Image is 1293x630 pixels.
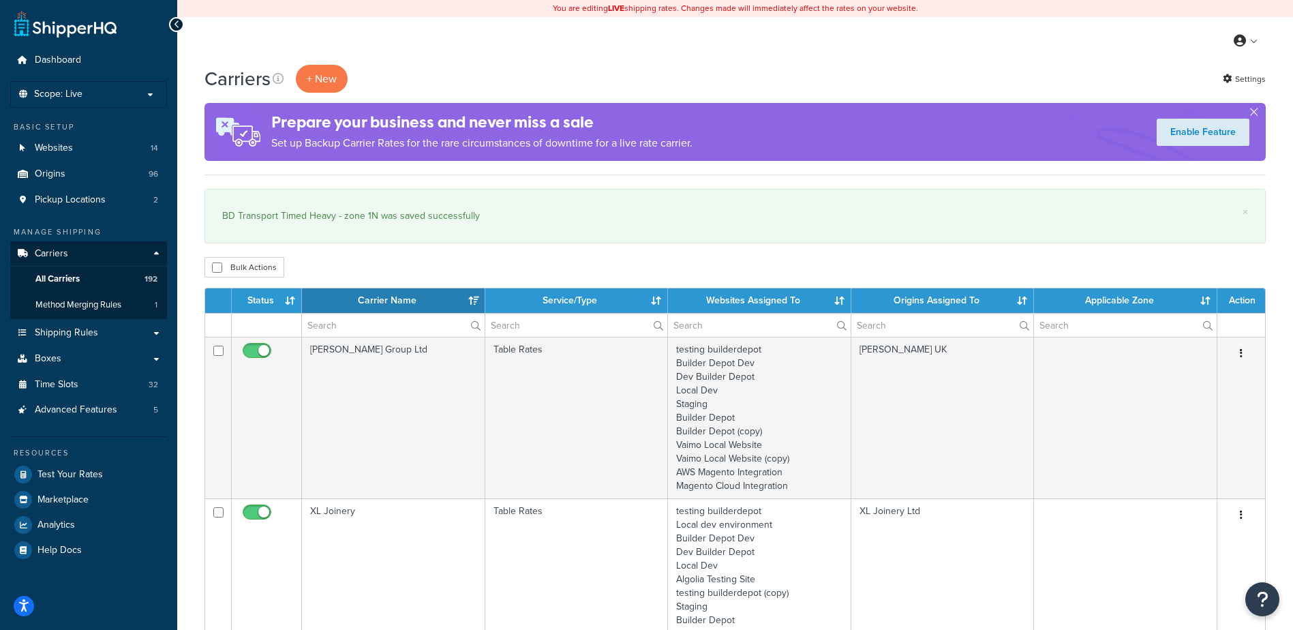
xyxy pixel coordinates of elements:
a: × [1243,207,1248,217]
li: Carriers [10,241,167,319]
img: ad-rules-rateshop-fe6ec290ccb7230408bd80ed9643f0289d75e0ffd9eb532fc0e269fcd187b520.png [204,103,271,161]
a: Test Your Rates [10,462,167,487]
input: Search [851,314,1034,337]
span: Scope: Live [34,89,82,100]
input: Search [485,314,668,337]
td: [PERSON_NAME] Group Ltd [302,337,485,498]
span: 2 [153,194,158,206]
div: Manage Shipping [10,226,167,238]
span: Carriers [35,248,68,260]
th: Service/Type: activate to sort column ascending [485,288,669,313]
th: Status: activate to sort column ascending [232,288,302,313]
a: Time Slots 32 [10,372,167,397]
div: Resources [10,447,167,459]
span: Test Your Rates [37,469,103,481]
span: 96 [149,168,158,180]
span: 192 [144,273,157,285]
a: Analytics [10,513,167,537]
th: Applicable Zone: activate to sort column ascending [1034,288,1217,313]
a: All Carriers 192 [10,267,167,292]
td: [PERSON_NAME] UK [851,337,1035,498]
span: 14 [151,142,158,154]
span: 32 [149,379,158,391]
span: Method Merging Rules [35,299,121,311]
input: Search [1034,314,1217,337]
th: Origins Assigned To: activate to sort column ascending [851,288,1035,313]
span: Marketplace [37,494,89,506]
li: Time Slots [10,372,167,397]
a: Settings [1223,70,1266,89]
span: Help Docs [37,545,82,556]
button: Open Resource Center [1245,582,1279,616]
span: Origins [35,168,65,180]
th: Action [1217,288,1265,313]
li: Websites [10,136,167,161]
b: LIVE [608,2,624,14]
span: Advanced Features [35,404,117,416]
div: Basic Setup [10,121,167,133]
td: testing builderdepot Builder Depot Dev Dev Builder Depot Local Dev Staging Builder Depot Builder ... [668,337,851,498]
span: Pickup Locations [35,194,106,206]
span: Time Slots [35,379,78,391]
td: Table Rates [485,337,669,498]
li: Pickup Locations [10,187,167,213]
li: All Carriers [10,267,167,292]
span: Boxes [35,353,61,365]
li: Method Merging Rules [10,292,167,318]
input: Search [668,314,851,337]
li: Advanced Features [10,397,167,423]
span: 5 [153,404,158,416]
span: 1 [155,299,157,311]
th: Carrier Name: activate to sort column ascending [302,288,485,313]
a: Shipping Rules [10,320,167,346]
a: Method Merging Rules 1 [10,292,167,318]
a: Enable Feature [1157,119,1249,146]
span: Websites [35,142,73,154]
h4: Prepare your business and never miss a sale [271,111,693,134]
div: BD Transport Timed Heavy - zone 1N was saved successfully [222,207,1248,226]
a: Help Docs [10,538,167,562]
a: Advanced Features 5 [10,397,167,423]
p: Set up Backup Carrier Rates for the rare circumstances of downtime for a live rate carrier. [271,134,693,153]
span: Dashboard [35,55,81,66]
span: Analytics [37,520,75,531]
input: Search [302,314,485,337]
button: Bulk Actions [204,257,284,277]
a: Carriers [10,241,167,267]
h1: Carriers [204,65,271,92]
a: ShipperHQ Home [14,10,117,37]
a: Marketplace [10,487,167,512]
a: Pickup Locations 2 [10,187,167,213]
a: Websites 14 [10,136,167,161]
a: Boxes [10,346,167,372]
a: Origins 96 [10,162,167,187]
li: Origins [10,162,167,187]
th: Websites Assigned To: activate to sort column ascending [668,288,851,313]
button: + New [296,65,348,93]
span: Shipping Rules [35,327,98,339]
span: All Carriers [35,273,80,285]
a: Dashboard [10,48,167,73]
